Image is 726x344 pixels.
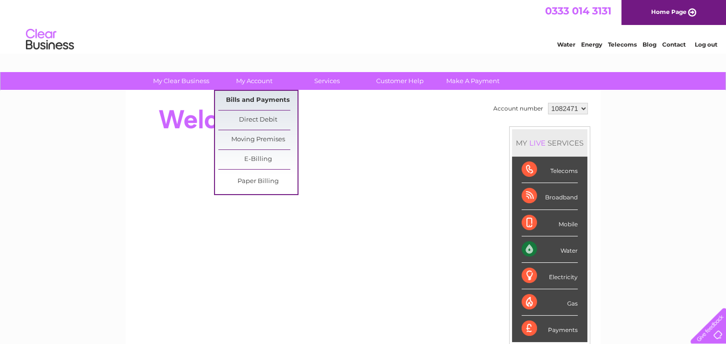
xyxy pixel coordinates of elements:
div: Water [522,236,578,263]
div: Mobile [522,210,578,236]
div: Clear Business is a trading name of Verastar Limited (registered in [GEOGRAPHIC_DATA] No. 3667643... [137,5,590,47]
a: My Account [214,72,294,90]
a: Energy [581,41,602,48]
a: Direct Debit [218,111,298,130]
a: Telecoms [608,41,637,48]
a: Bills and Payments [218,91,298,110]
div: LIVE [527,138,547,147]
td: Account number [491,100,546,117]
a: Customer Help [360,72,440,90]
div: Payments [522,316,578,342]
a: Services [287,72,367,90]
a: 0333 014 3131 [545,5,611,17]
div: MY SERVICES [512,129,587,157]
a: Moving Premises [218,130,298,149]
a: Blog [643,41,656,48]
a: Log out [694,41,717,48]
a: Water [557,41,575,48]
a: Contact [662,41,686,48]
img: logo.png [25,25,74,54]
a: Make A Payment [433,72,512,90]
a: E-Billing [218,150,298,169]
a: My Clear Business [142,72,221,90]
div: Telecoms [522,157,578,183]
div: Electricity [522,263,578,289]
a: Paper Billing [218,172,298,191]
div: Gas [522,289,578,316]
div: Broadband [522,183,578,209]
